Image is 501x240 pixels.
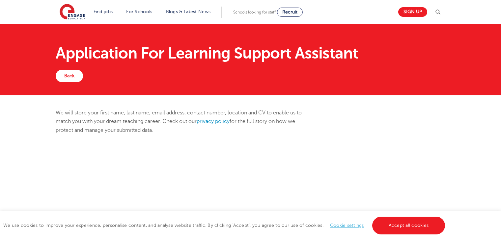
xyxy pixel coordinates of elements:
span: Recruit [282,10,297,14]
span: We use cookies to improve your experience, personalise content, and analyse website traffic. By c... [3,223,447,228]
a: Blogs & Latest News [166,9,211,14]
a: Recruit [277,8,303,17]
span: Schools looking for staff [233,10,276,14]
a: Cookie settings [330,223,364,228]
a: privacy policy [197,118,230,124]
a: For Schools [126,9,152,14]
h1: Application For Learning Support Assistant [56,45,445,61]
img: Engage Education [60,4,85,20]
a: Sign up [398,7,427,17]
a: Back [56,70,83,82]
p: We will store your first name, last name, email address, contact number, location and CV to enabl... [56,108,312,134]
a: Accept all cookies [372,217,445,234]
a: Find jobs [94,9,113,14]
